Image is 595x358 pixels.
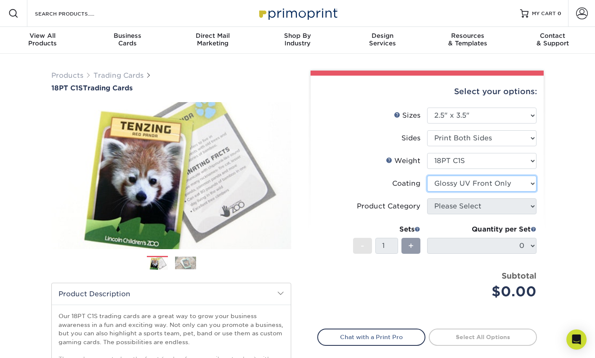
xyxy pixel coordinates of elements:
span: Business [85,32,170,39]
span: Shop By [255,32,340,39]
span: Design [340,32,425,39]
a: DesignServices [340,27,425,54]
strong: Subtotal [502,271,537,280]
span: 0 [558,11,561,16]
div: Open Intercom Messenger [566,329,587,350]
a: BusinessCards [85,27,170,54]
a: Select All Options [429,329,537,345]
div: Services [340,32,425,47]
div: $0.00 [433,282,537,302]
span: Resources [425,32,510,39]
a: 18PT C1STrading Cards [51,84,291,92]
img: 18PT C1S 01 [51,93,291,258]
img: Primoprint [255,4,340,22]
a: Resources& Templates [425,27,510,54]
div: & Support [510,32,595,47]
h1: Trading Cards [51,84,291,92]
div: Marketing [170,32,255,47]
a: Trading Cards [93,71,143,79]
span: Contact [510,32,595,39]
div: Quantity per Set [427,224,537,234]
span: - [361,240,364,252]
input: SEARCH PRODUCTS..... [34,8,116,18]
h2: Product Description [52,283,291,305]
div: & Templates [425,32,510,47]
a: Chat with a Print Pro [317,329,425,345]
span: + [408,240,414,252]
div: Weight [386,156,420,166]
div: Coating [392,179,420,189]
div: Industry [255,32,340,47]
img: Trading Cards 02 [175,256,196,269]
div: Sets [353,224,420,234]
span: 18PT C1S [51,84,83,92]
img: Trading Cards 01 [147,256,168,271]
a: Products [51,71,83,79]
div: Select your options: [317,76,537,108]
a: Shop ByIndustry [255,27,340,54]
a: Contact& Support [510,27,595,54]
span: Direct Mail [170,32,255,39]
div: Product Category [357,201,420,211]
div: Sides [401,133,420,143]
div: Sizes [394,111,420,121]
span: MY CART [532,10,556,17]
a: Direct MailMarketing [170,27,255,54]
div: Cards [85,32,170,47]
